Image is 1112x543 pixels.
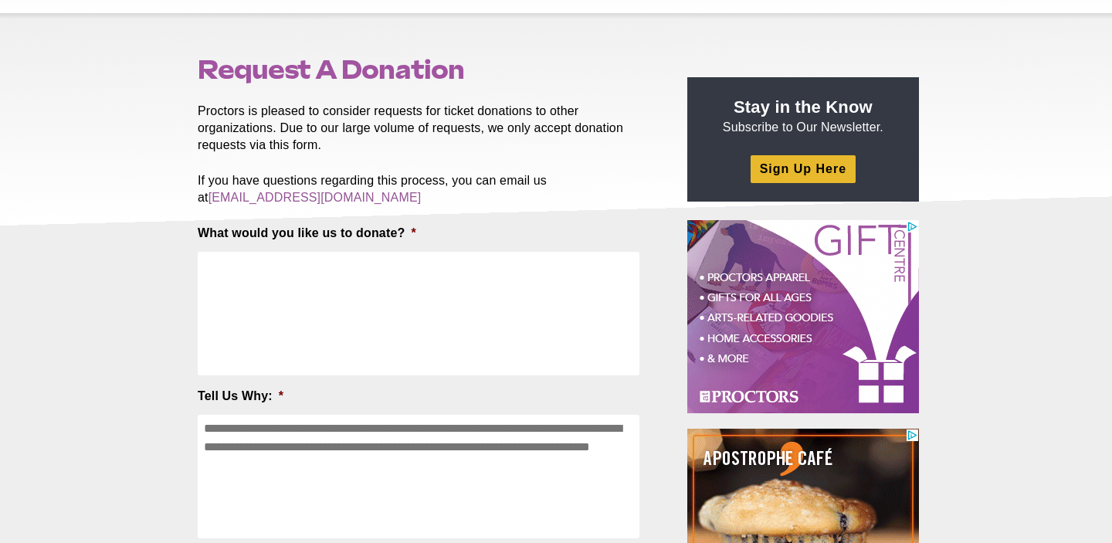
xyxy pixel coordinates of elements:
[198,103,652,154] p: Proctors is pleased to consider requests for ticket donations to other organizations. Due to our ...
[208,191,422,204] a: [EMAIL_ADDRESS][DOMAIN_NAME]
[198,55,652,84] h1: Request A Donation
[198,226,416,242] label: What would you like us to donate?
[687,220,919,413] iframe: Advertisement
[706,96,900,136] p: Subscribe to Our Newsletter.
[198,389,283,405] label: Tell Us Why:
[734,97,873,117] strong: Stay in the Know
[751,155,856,182] a: Sign Up Here
[198,172,652,206] p: If you have questions regarding this process, you can email us at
